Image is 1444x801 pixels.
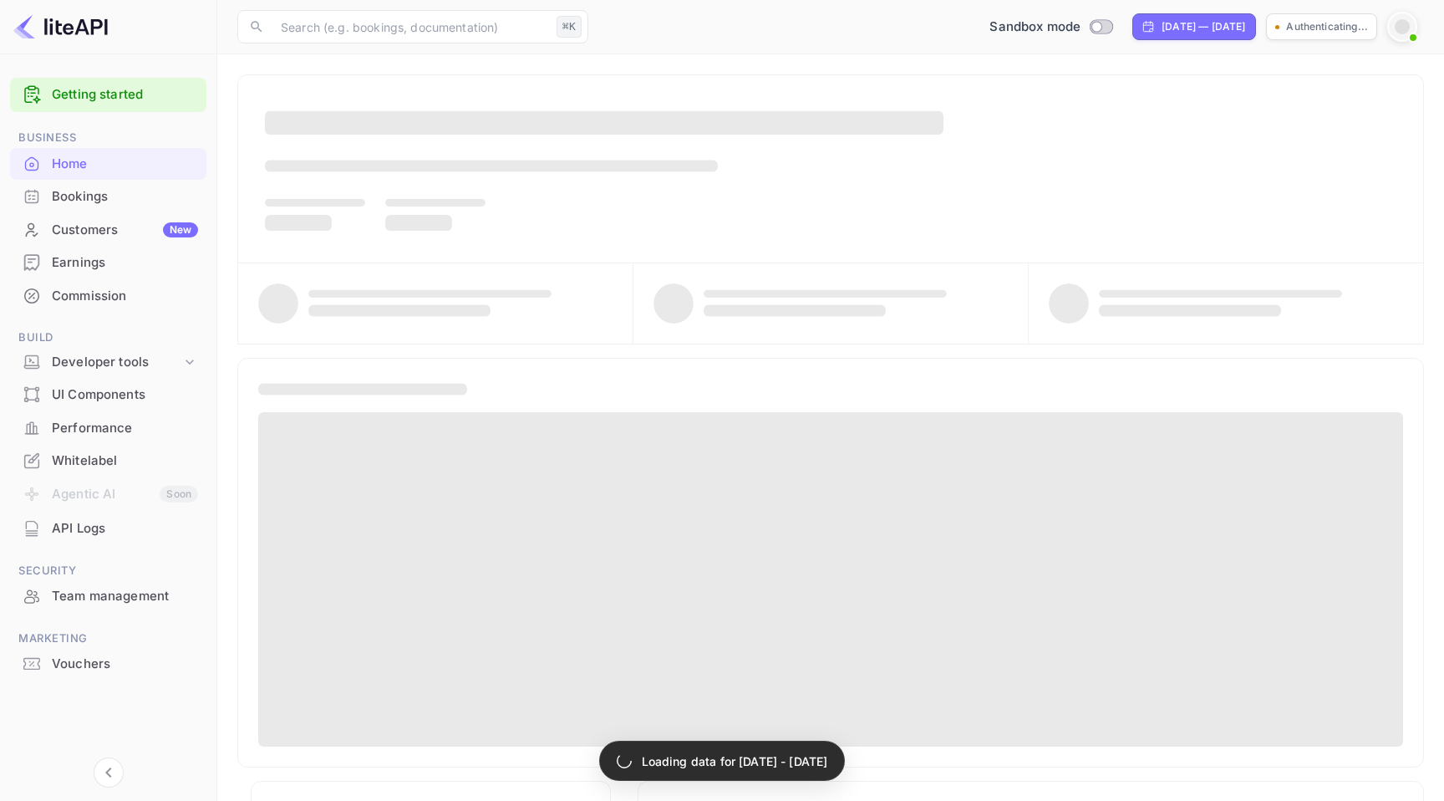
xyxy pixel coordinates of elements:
div: Developer tools [52,353,181,372]
div: [DATE] — [DATE] [1162,19,1245,34]
a: Getting started [52,85,198,105]
div: Commission [52,287,198,306]
div: Team management [10,580,206,613]
div: Earnings [10,247,206,279]
a: UI Components [10,379,206,410]
span: Sandbox mode [989,18,1080,37]
div: UI Components [10,379,206,411]
a: API Logs [10,513,206,543]
div: Customers [52,221,198,240]
a: Whitelabel [10,445,206,476]
p: Authenticating... [1286,19,1368,34]
div: CustomersNew [10,214,206,247]
a: Home [10,148,206,179]
input: Search (e.g. bookings, documentation) [271,10,550,43]
a: CustomersNew [10,214,206,245]
a: Earnings [10,247,206,278]
img: LiteAPI logo [13,13,108,40]
a: Performance [10,412,206,443]
div: Whitelabel [10,445,206,477]
div: Team management [52,587,198,606]
div: Earnings [52,253,198,273]
div: UI Components [52,385,198,405]
a: Commission [10,280,206,311]
div: Bookings [10,181,206,213]
div: API Logs [52,519,198,538]
div: ⌘K [557,16,582,38]
div: Developer tools [10,348,206,377]
div: API Logs [10,513,206,545]
button: Collapse navigation [94,758,124,788]
a: Vouchers [10,648,206,679]
div: Vouchers [52,655,198,674]
div: Getting started [10,78,206,112]
div: Performance [52,419,198,438]
div: Commission [10,280,206,313]
span: Build [10,329,206,347]
a: Bookings [10,181,206,212]
span: Business [10,129,206,147]
div: Click to change the date range period [1132,13,1256,40]
div: Bookings [52,187,198,207]
span: Security [10,562,206,580]
div: Performance [10,412,206,445]
div: Home [52,155,198,174]
div: New [163,222,198,237]
p: Loading data for [DATE] - [DATE] [642,753,828,770]
div: Vouchers [10,648,206,681]
div: Whitelabel [52,452,198,471]
div: Home [10,148,206,181]
a: Team management [10,580,206,611]
div: Switch to Production mode [983,18,1119,37]
span: Marketing [10,630,206,648]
